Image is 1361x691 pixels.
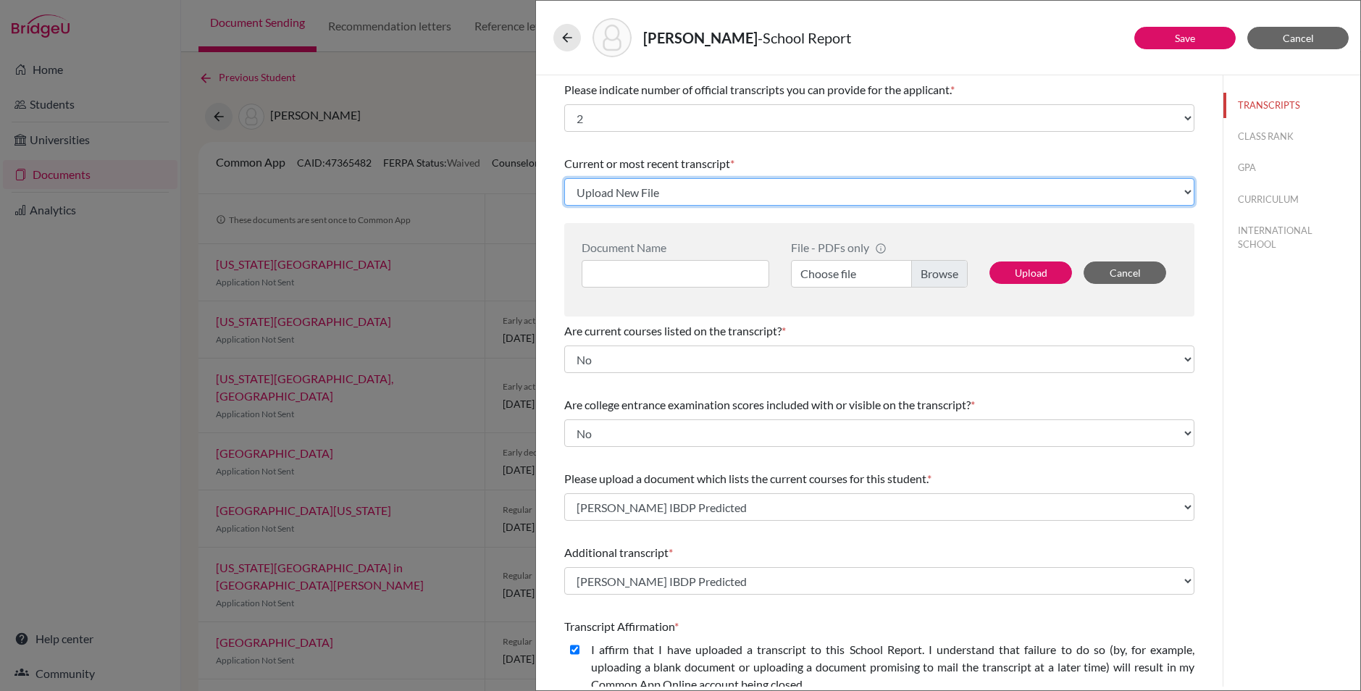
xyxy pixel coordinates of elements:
button: CURRICULUM [1223,187,1360,212]
div: File - PDFs only [791,240,968,254]
button: Upload [989,261,1072,284]
div: Document Name [582,240,769,254]
button: TRANSCRIPTS [1223,93,1360,118]
span: Please upload a document which lists the current courses for this student. [564,472,927,485]
button: INTERNATIONAL SCHOOL [1223,218,1360,257]
span: Current or most recent transcript [564,156,730,170]
button: GPA [1223,155,1360,180]
button: Cancel [1084,261,1166,284]
span: Transcript Affirmation [564,619,674,633]
span: - School Report [758,29,851,46]
label: Choose file [791,260,968,288]
span: Are college entrance examination scores included with or visible on the transcript? [564,398,971,411]
span: Please indicate number of official transcripts you can provide for the applicant. [564,83,950,96]
span: Are current courses listed on the transcript? [564,324,782,338]
button: CLASS RANK [1223,124,1360,149]
span: Additional transcript [564,545,669,559]
strong: [PERSON_NAME] [643,29,758,46]
span: info [875,243,887,254]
